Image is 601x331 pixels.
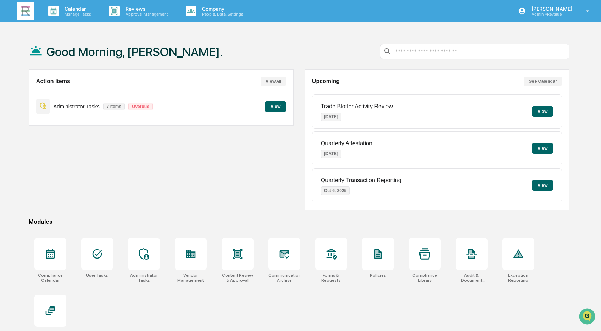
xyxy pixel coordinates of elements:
[321,177,401,184] p: Quarterly Transaction Reporting
[175,273,207,283] div: Vendor Management
[24,54,116,61] div: Start new chat
[59,89,88,97] span: Attestations
[49,87,91,99] a: 🗄️Attestations
[532,143,553,154] button: View
[4,100,48,113] a: 🔎Data Lookup
[261,77,286,86] button: View All
[312,78,340,85] h2: Upcoming
[265,103,286,109] a: View
[29,218,570,225] div: Modules
[321,140,372,147] p: Quarterly Attestation
[268,273,300,283] div: Communications Archive
[51,90,57,96] div: 🗄️
[24,61,93,67] div: We're offline, we'll be back soon
[4,87,49,99] a: 🖐️Preclearance
[315,273,347,283] div: Forms & Requests
[526,6,576,12] p: [PERSON_NAME]
[524,77,562,86] button: See Calendar
[14,89,46,97] span: Preclearance
[321,186,350,195] p: Oct 6, 2025
[14,103,45,110] span: Data Lookup
[532,180,553,191] button: View
[578,308,597,327] iframe: Open customer support
[7,104,13,109] div: 🔎
[321,113,341,121] p: [DATE]
[103,103,125,110] p: 7 items
[7,15,129,26] p: How can we help?
[456,273,488,283] div: Audit & Document Logs
[196,12,247,17] p: People, Data, Settings
[526,12,576,17] p: Admin • Revalue
[532,106,553,117] button: View
[59,12,95,17] p: Manage Tasks
[321,103,393,110] p: Trade Blotter Activity Review
[196,6,247,12] p: Company
[36,78,70,85] h2: Action Items
[86,273,108,278] div: User Tasks
[409,273,441,283] div: Compliance Library
[128,273,160,283] div: Administrator Tasks
[120,12,172,17] p: Approval Management
[7,54,20,67] img: 1746055101610-c473b297-6a78-478c-a979-82029cc54cd1
[121,56,129,65] button: Start new chat
[59,6,95,12] p: Calendar
[50,120,86,126] a: Powered byPylon
[34,273,66,283] div: Compliance Calendar
[321,150,341,158] p: [DATE]
[502,273,534,283] div: Exception Reporting
[222,273,254,283] div: Content Review & Approval
[120,6,172,12] p: Reviews
[46,45,223,59] h1: Good Morning, [PERSON_NAME].
[71,120,86,126] span: Pylon
[7,90,13,96] div: 🖐️
[53,103,100,109] p: Administrator Tasks
[265,101,286,112] button: View
[370,273,386,278] div: Policies
[128,103,153,110] p: Overdue
[17,2,34,20] img: logo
